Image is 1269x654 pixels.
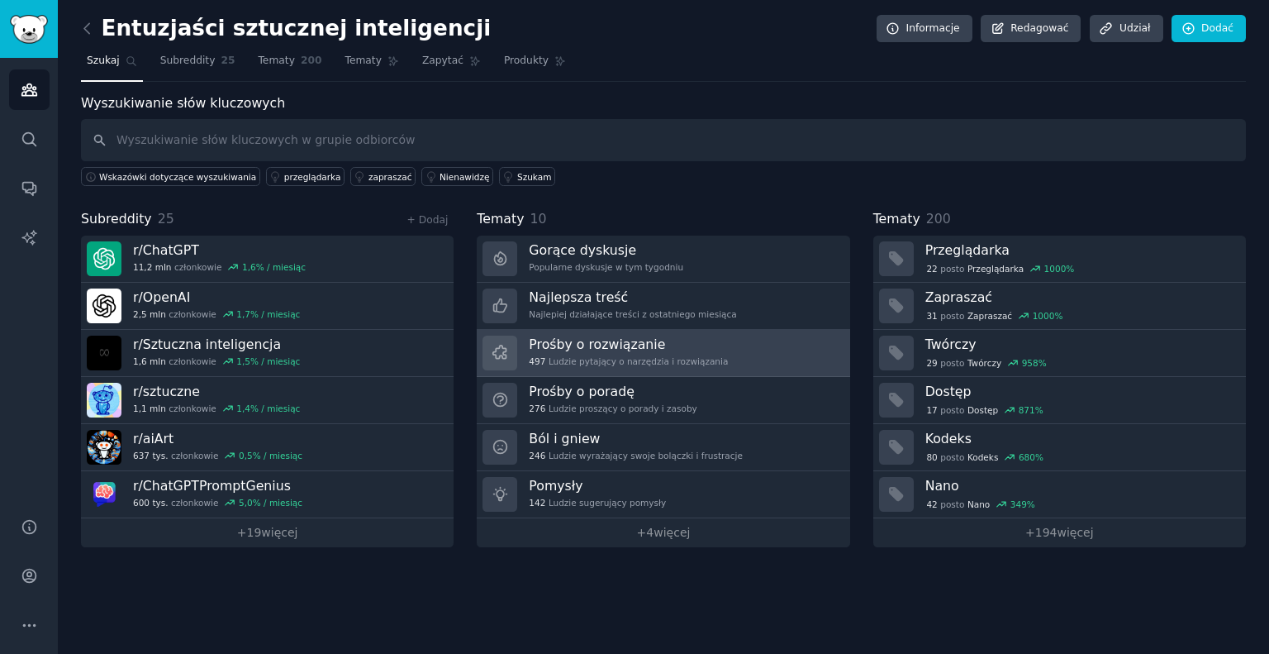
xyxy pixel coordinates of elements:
[81,283,454,330] a: r/OpenAI2,5 mlnczłonkowie1,7% / miesiąc
[239,498,253,508] font: 5,0
[1054,311,1062,321] font: %
[301,55,322,66] font: 200
[422,55,463,66] font: Zapytać
[253,498,302,508] font: % / miesiąc
[873,211,920,227] font: Tematy
[549,498,666,508] font: Ludzie sugerujący pomysły
[529,309,736,319] font: Najlepiej działające treści z ostatniego miesiąca
[87,430,121,465] img: aiArt
[169,356,216,366] font: członkowie
[171,498,218,508] font: członkowie
[350,167,416,186] a: zapraszać
[87,383,121,418] img: sztuczny
[236,309,250,319] font: 1,7
[549,356,729,366] font: Ludzie pytający o narzędzia i rozwiązania
[498,48,572,82] a: Produkty
[133,384,143,399] font: r/
[158,211,174,227] font: 25
[1022,358,1038,368] font: 958
[1066,264,1074,274] font: %
[81,330,454,377] a: r/Sztuczna inteligencja1,6 mlnczłonkowie1,5% / miesiąc
[1033,311,1055,321] font: 1000
[345,55,381,66] font: Tematy
[877,15,972,43] a: Informacje
[637,526,647,539] font: +
[1201,22,1233,34] font: Dodać
[477,424,849,471] a: Ból i gniew246Ludzie wyrażający swoje bolączki i frustracje
[873,236,1246,283] a: Przeglądarka22posto​Przeglądarka1000%
[81,48,143,82] a: Szukaj
[504,55,549,66] font: Produkty
[477,283,849,330] a: Najlepsza treśćNajlepiej działające treści z ostatniego miesiąca
[440,172,489,182] font: Nienawidzę
[925,431,972,446] font: Kodeks
[499,167,555,186] a: Szukam
[967,452,998,462] font: Kodeks
[529,403,545,413] font: 276
[906,22,960,34] font: Informacje
[926,211,951,227] font: 200
[99,172,256,182] font: Wskazówki dotyczące wyszukiwania
[926,405,937,415] font: 17
[133,478,143,494] font: r/
[81,236,454,283] a: r/ChatGPT11,2 mlnczłonkowie1,6% / miesiąc
[81,377,454,424] a: r/sztuczne1,1 mlnczłonkowie1,4% / miesiąc
[959,311,964,321] font: o
[253,451,302,461] font: % / miesiąc
[421,167,493,186] a: Nienawidzę
[416,48,487,82] a: Zapytać
[940,264,959,274] font: post
[143,337,281,352] font: Sztuczna inteligencja
[339,48,404,82] a: Tematy
[81,424,454,471] a: r/aiArt637 tys.członkowie0,5% / miesiąc
[646,526,654,539] font: 4
[1038,358,1047,368] font: %
[87,336,121,370] img: Sztuczna inteligencja
[1025,526,1035,539] font: +
[967,264,1024,274] font: Przeglądarka
[873,424,1246,471] a: Kodeks80posto​Kodeks680%
[10,15,48,44] img: Logo GummySearch
[133,356,166,366] font: 1,6 mln
[242,262,256,272] font: 1,6
[87,477,121,512] img: ChatGPTPromptGenius
[239,451,253,461] font: 0,5
[477,471,849,518] a: Pomysły142Ludzie sugerujący pomysły
[174,262,221,272] font: członkowie
[81,518,454,547] a: +19więcej
[1035,526,1057,539] font: 194
[940,405,959,415] font: post
[529,289,628,305] font: Najlepsza treść
[250,309,300,319] font: % / miesiąc
[1010,499,1027,509] font: 349
[1027,499,1035,509] font: %
[237,526,247,539] font: +
[1035,405,1043,415] font: %
[940,499,959,509] font: post
[477,518,849,547] a: +4więcej
[102,16,492,41] font: Entuzjaści sztucznej inteligencji
[654,526,690,539] font: więcej
[926,311,937,321] font: 31
[81,471,454,518] a: r/ChatGPTPromptGenius600 tys.członkowie5,0% / miesiąc
[873,377,1246,424] a: Dostęp17posto​Dostęp871%
[959,499,964,509] font: o
[959,358,964,368] font: o
[925,337,977,352] font: Twórczy
[477,377,849,424] a: Prośby o poradę276Ludzie proszący o porady i zasoby
[87,55,120,66] font: Szukaj
[247,526,262,539] font: 19
[143,478,291,494] font: ChatGPTPromptGenius
[967,405,998,415] font: Dostęp
[925,289,992,305] font: Zapraszać
[81,95,285,111] font: Wyszukiwanie słów kluczowych
[284,172,341,182] font: przeglądarka
[87,289,121,323] img: OpenAI
[959,452,964,462] font: o
[221,55,235,66] font: 25
[250,403,300,413] font: % / miesiąc
[873,471,1246,518] a: Nano42posto​Nano349%
[1035,452,1043,462] font: %
[171,451,218,461] font: członkowie
[236,403,250,413] font: 1,4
